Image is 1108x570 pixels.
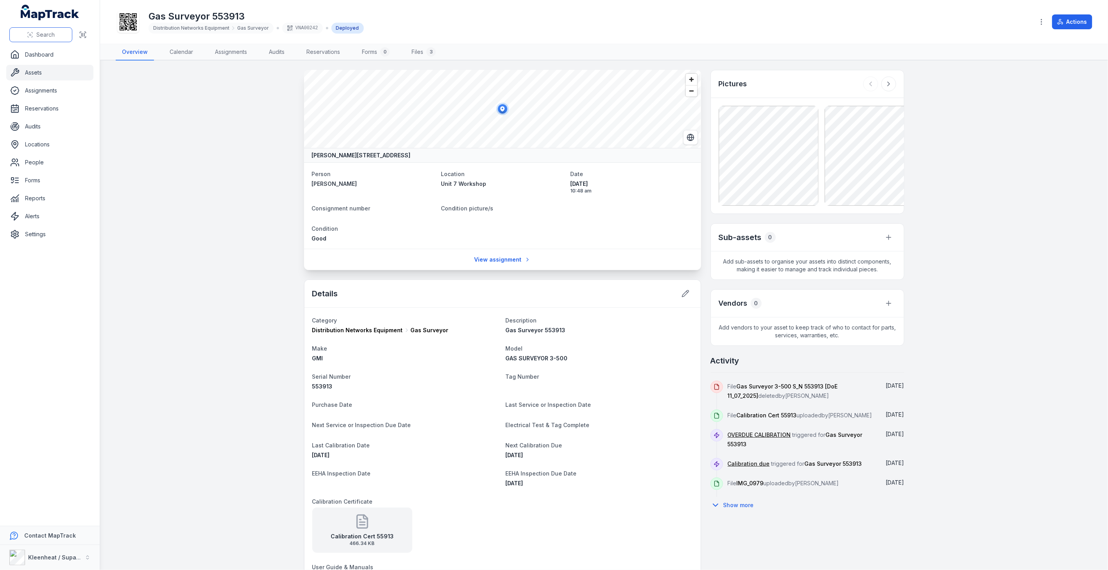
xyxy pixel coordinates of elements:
[728,383,838,399] span: File deleted by [PERSON_NAME]
[570,180,693,188] span: [DATE]
[737,412,797,419] span: Calibration Cert 55913
[506,470,577,477] span: EEHA Inspection Due Date
[728,431,863,447] span: Gas Surveyor 553913
[686,74,697,85] button: Zoom in
[312,442,370,449] span: Last Calibration Date
[506,422,590,428] span: Electrical Test & Tag Complete
[683,130,698,145] button: Switch to Satellite View
[380,47,390,57] div: 0
[263,44,291,61] a: Audits
[886,460,904,466] span: [DATE]
[312,452,330,458] time: 01/09/2025, 12:00:00 am
[506,345,523,352] span: Model
[728,383,838,399] span: Gas Surveyor 3-500 S_N 553913 [DoE 11_07_2025]
[153,25,229,31] span: Distribution Networks Equipment
[116,44,154,61] a: Overview
[6,119,93,134] a: Audits
[312,225,338,232] span: Condition
[719,78,747,89] h3: Pictures
[728,431,791,439] a: OVERDUE CALIBRATION
[28,554,86,561] strong: Kleenheat / Supagas
[506,355,568,362] span: GAS SURVEYOR 3-500
[506,452,523,458] span: [DATE]
[506,480,523,486] time: 15/04/2025, 12:00:00 am
[6,65,93,80] a: Assets
[24,532,76,539] strong: Contact MapTrack
[21,5,79,20] a: MapTrack
[312,171,331,177] span: Person
[312,317,337,324] span: Category
[728,412,872,419] span: File uploaded by [PERSON_NAME]
[506,401,591,408] span: Last Service or Inspection Date
[426,47,436,57] div: 3
[886,382,904,389] time: 08/09/2025, 1:16:32 pm
[441,171,465,177] span: Location
[711,317,904,346] span: Add vendors to your asset to keep track of who to contact for parts, services, warranties, etc.
[728,460,862,467] span: triggered for
[331,540,394,547] span: 466.34 KB
[304,70,701,148] canvas: Map
[506,480,523,486] span: [DATE]
[163,44,199,61] a: Calendar
[469,252,536,267] a: View assignment
[405,44,442,61] a: Files3
[312,235,327,242] span: Good
[506,373,539,380] span: Tag Number
[506,317,537,324] span: Description
[312,498,373,505] span: Calibration Certificate
[6,208,93,224] a: Alerts
[209,44,253,61] a: Assignments
[719,232,762,243] h2: Sub-assets
[312,326,403,334] span: Distribution Networks Equipment
[312,288,338,299] h2: Details
[728,480,839,486] span: File uploaded by [PERSON_NAME]
[312,205,371,212] span: Consignment number
[411,326,449,334] span: Gas Surveyor
[312,345,328,352] span: Make
[441,180,564,188] a: Unit 7 Workshop
[765,232,776,243] div: 0
[506,442,562,449] span: Next Calibration Due
[312,355,323,362] span: GMI
[282,23,323,34] div: VNA00242
[737,480,764,486] span: IMG_0979
[356,44,396,61] a: Forms0
[6,155,93,170] a: People
[300,44,346,61] a: Reservations
[1052,14,1092,29] button: Actions
[6,191,93,206] a: Reports
[6,137,93,152] a: Locations
[886,382,904,389] span: [DATE]
[886,411,904,418] time: 08/09/2025, 1:16:31 pm
[237,25,269,31] span: Gas Surveyor
[506,327,566,333] span: Gas Surveyor 553913
[9,27,72,42] button: Search
[751,298,762,309] div: 0
[312,422,411,428] span: Next Service or Inspection Due Date
[711,355,739,366] h2: Activity
[331,533,394,540] strong: Calibration Cert 55913
[570,180,693,194] time: 19/05/2025, 10:48:53 am
[886,411,904,418] span: [DATE]
[886,431,904,437] span: [DATE]
[441,205,493,212] span: Condition picture/s
[886,479,904,486] time: 20/05/2025, 7:31:44 am
[719,298,748,309] h3: Vendors
[312,401,353,408] span: Purchase Date
[686,85,697,96] button: Zoom out
[728,460,770,468] a: Calibration due
[728,431,863,447] span: triggered for
[886,479,904,486] span: [DATE]
[312,180,435,188] a: [PERSON_NAME]
[36,31,55,39] span: Search
[441,180,486,187] span: Unit 7 Workshop
[6,226,93,242] a: Settings
[6,47,93,62] a: Dashboard
[506,452,523,458] time: 01/09/2026, 12:00:00 am
[312,151,411,159] strong: [PERSON_NAME][STREET_ADDRESS]
[312,373,351,380] span: Serial Number
[711,251,904,280] span: Add sub-assets to organise your assets into distinct components, making it easier to manage and t...
[6,173,93,188] a: Forms
[570,188,693,194] span: 10:48 am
